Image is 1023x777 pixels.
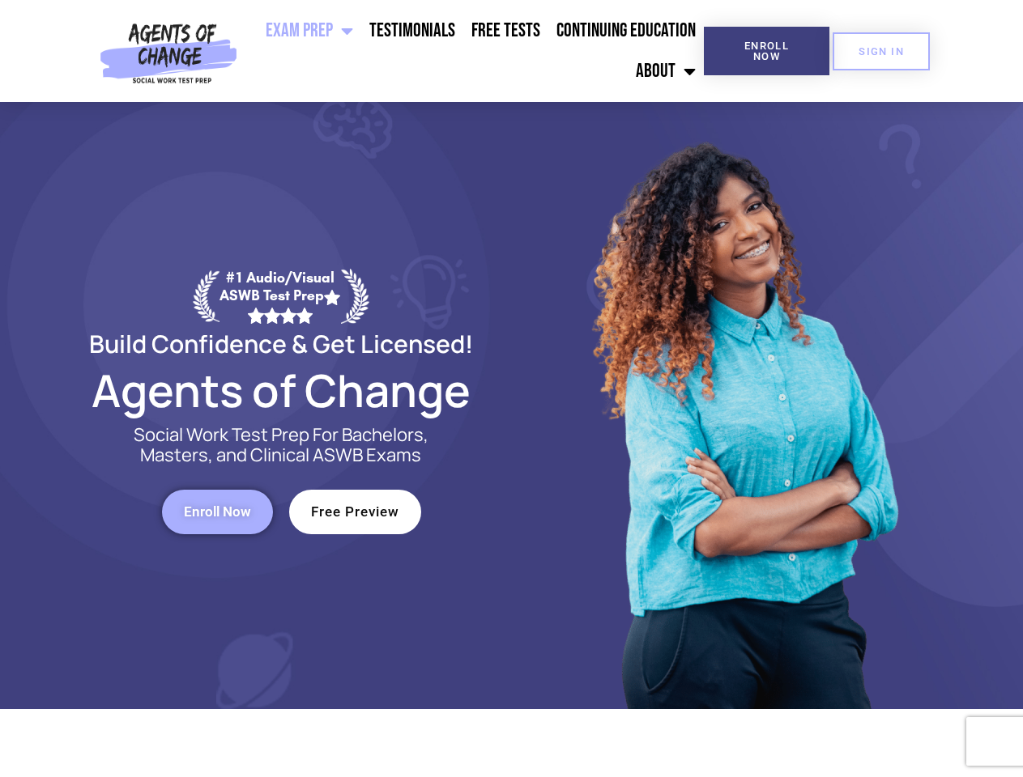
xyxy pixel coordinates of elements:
p: Social Work Test Prep For Bachelors, Masters, and Clinical ASWB Exams [115,425,447,465]
h2: Agents of Change [50,372,512,409]
span: Enroll Now [730,40,803,62]
a: Enroll Now [704,27,829,75]
a: SIGN IN [833,32,930,70]
a: About [628,51,704,91]
a: Testimonials [361,11,463,51]
a: Enroll Now [162,490,273,534]
a: Free Tests [463,11,548,51]
div: #1 Audio/Visual ASWB Test Prep [220,269,341,323]
span: Free Preview [311,505,399,519]
a: Exam Prep [258,11,361,51]
span: SIGN IN [859,46,904,57]
a: Continuing Education [548,11,704,51]
img: Website Image 1 (1) [581,102,905,709]
nav: Menu [244,11,704,91]
a: Free Preview [289,490,421,534]
span: Enroll Now [184,505,251,519]
h2: Build Confidence & Get Licensed! [50,332,512,355]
